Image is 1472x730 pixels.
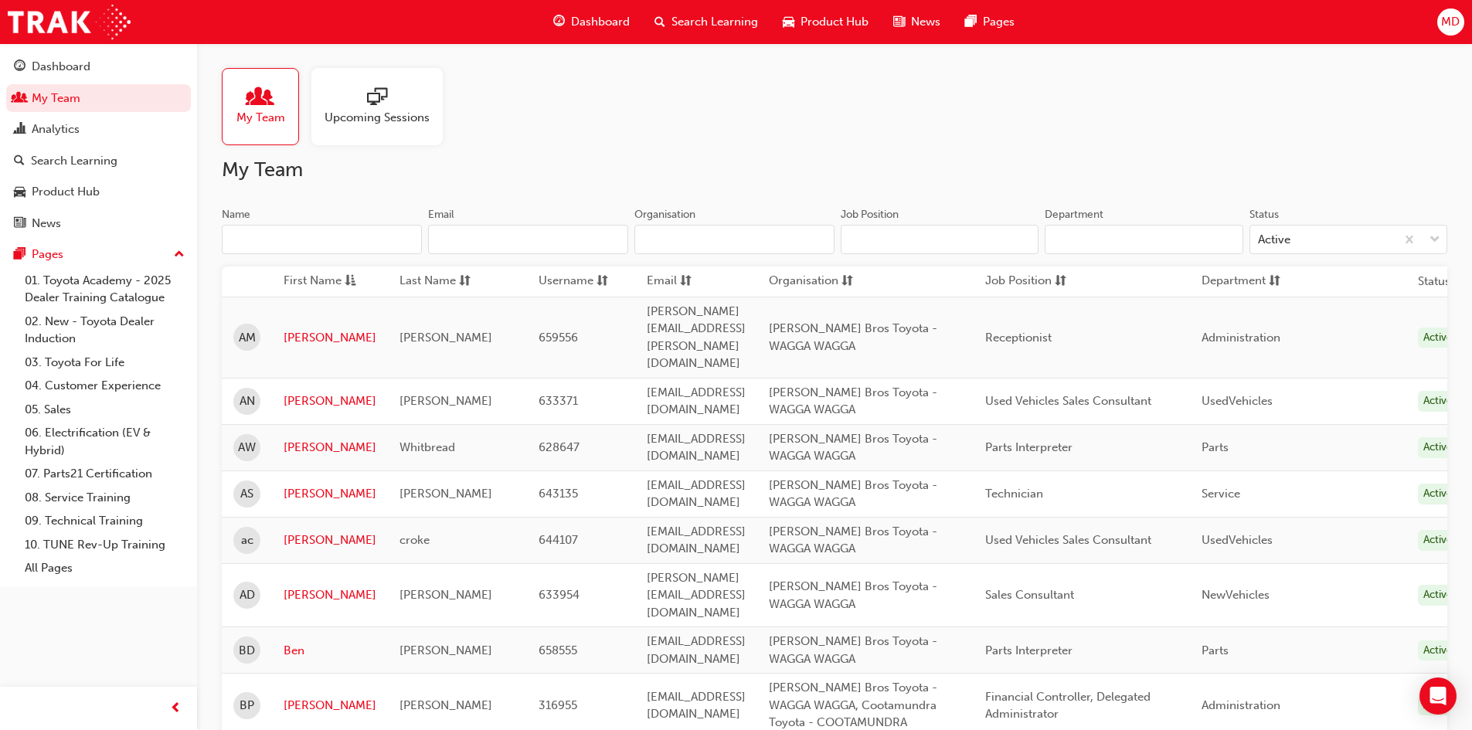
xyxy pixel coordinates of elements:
[284,329,376,347] a: [PERSON_NAME]
[769,634,937,666] span: [PERSON_NAME] Bros Toyota - WAGGA WAGGA
[1269,272,1280,291] span: sorting-icon
[6,53,191,81] a: Dashboard
[222,68,311,145] a: My Team
[236,109,285,127] span: My Team
[345,272,356,291] span: asc-icon
[6,84,191,113] a: My Team
[14,60,25,74] span: guage-icon
[284,586,376,604] a: [PERSON_NAME]
[770,6,881,38] a: car-iconProduct Hub
[647,432,746,463] span: [EMAIL_ADDRESS][DOMAIN_NAME]
[399,533,430,547] span: croke
[32,58,90,76] div: Dashboard
[647,272,732,291] button: Emailsorting-icon
[647,634,746,666] span: [EMAIL_ADDRESS][DOMAIN_NAME]
[769,681,937,729] span: [PERSON_NAME] Bros Toyota - WAGGA WAGGA, Cootamundra Toyota - COOTAMUNDRA
[19,533,191,557] a: 10. TUNE Rev-Up Training
[1202,487,1240,501] span: Service
[634,207,695,222] div: Organisation
[1202,698,1280,712] span: Administration
[1202,331,1280,345] span: Administration
[6,209,191,238] a: News
[539,643,577,657] span: 658555
[841,207,899,222] div: Job Position
[1258,231,1290,249] div: Active
[240,392,255,410] span: AN
[19,398,191,422] a: 05. Sales
[6,115,191,144] a: Analytics
[1419,677,1457,715] div: Open Intercom Messenger
[539,487,578,501] span: 643135
[19,421,191,462] a: 06. Electrification (EV & Hybrid)
[325,109,430,127] span: Upcoming Sessions
[19,269,191,310] a: 01. Toyota Academy - 2025 Dealer Training Catalogue
[539,698,577,712] span: 316955
[539,440,580,454] span: 628647
[539,331,578,345] span: 659556
[284,697,376,715] a: [PERSON_NAME]
[8,5,131,39] img: Trak
[647,690,746,722] span: [EMAIL_ADDRESS][DOMAIN_NAME]
[953,6,1027,38] a: pages-iconPages
[801,13,869,31] span: Product Hub
[1055,272,1066,291] span: sorting-icon
[983,13,1015,31] span: Pages
[399,588,492,602] span: [PERSON_NAME]
[647,525,746,556] span: [EMAIL_ADDRESS][DOMAIN_NAME]
[14,217,25,231] span: news-icon
[31,152,117,170] div: Search Learning
[222,207,250,222] div: Name
[769,432,937,463] span: [PERSON_NAME] Bros Toyota - WAGGA WAGGA
[284,485,376,503] a: [PERSON_NAME]
[642,6,770,38] a: search-iconSearch Learning
[1202,272,1287,291] button: Departmentsorting-icon
[222,225,422,254] input: Name
[19,509,191,533] a: 09. Technical Training
[1418,585,1458,606] div: Active
[19,351,191,375] a: 03. Toyota For Life
[1202,440,1229,454] span: Parts
[647,478,746,510] span: [EMAIL_ADDRESS][DOMAIN_NAME]
[769,321,937,353] span: [PERSON_NAME] Bros Toyota - WAGGA WAGGA
[399,272,456,291] span: Last Name
[284,392,376,410] a: [PERSON_NAME]
[14,248,25,262] span: pages-icon
[769,525,937,556] span: [PERSON_NAME] Bros Toyota - WAGGA WAGGA
[170,699,182,718] span: prev-icon
[14,92,25,106] span: people-icon
[284,531,376,549] a: [PERSON_NAME]
[769,272,838,291] span: Organisation
[985,690,1151,722] span: Financial Controller, Delegated Administrator
[539,272,593,291] span: Username
[250,87,270,109] span: people-icon
[32,215,61,233] div: News
[1437,8,1464,36] button: MD
[240,485,253,503] span: AS
[634,225,835,254] input: Organisation
[647,571,746,620] span: [PERSON_NAME][EMAIL_ADDRESS][DOMAIN_NAME]
[399,272,484,291] button: Last Namesorting-icon
[769,272,854,291] button: Organisationsorting-icon
[985,487,1043,501] span: Technician
[647,272,677,291] span: Email
[284,272,342,291] span: First Name
[769,579,937,611] span: [PERSON_NAME] Bros Toyota - WAGGA WAGGA
[769,478,937,510] span: [PERSON_NAME] Bros Toyota - WAGGA WAGGA
[19,556,191,580] a: All Pages
[1045,207,1103,222] div: Department
[841,225,1039,254] input: Job Position
[647,385,746,417] span: [EMAIL_ADDRESS][DOMAIN_NAME]
[539,533,578,547] span: 644107
[769,385,937,417] span: [PERSON_NAME] Bros Toyota - WAGGA WAGGA
[985,588,1074,602] span: Sales Consultant
[240,697,254,715] span: BP
[239,642,255,660] span: BD
[19,310,191,351] a: 02. New - Toyota Dealer Induction
[428,225,628,254] input: Email
[553,12,565,32] span: guage-icon
[240,586,255,604] span: AD
[680,272,692,291] span: sorting-icon
[32,183,100,201] div: Product Hub
[14,154,25,168] span: search-icon
[539,588,580,602] span: 633954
